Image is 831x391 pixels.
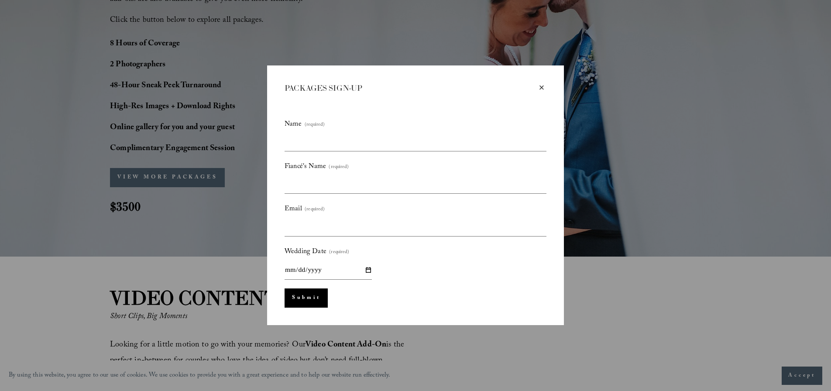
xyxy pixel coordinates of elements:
span: (required) [329,163,349,172]
span: (required) [305,120,325,130]
span: Fiancé's Name [285,160,326,174]
button: Submit [285,288,328,308]
span: Email [285,202,302,216]
div: Close [537,83,546,93]
span: (required) [329,248,349,257]
span: (required) [305,205,325,215]
span: Name [285,118,302,131]
span: Wedding Date [285,245,326,259]
div: PACKAGES SIGN-UP [285,83,537,94]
